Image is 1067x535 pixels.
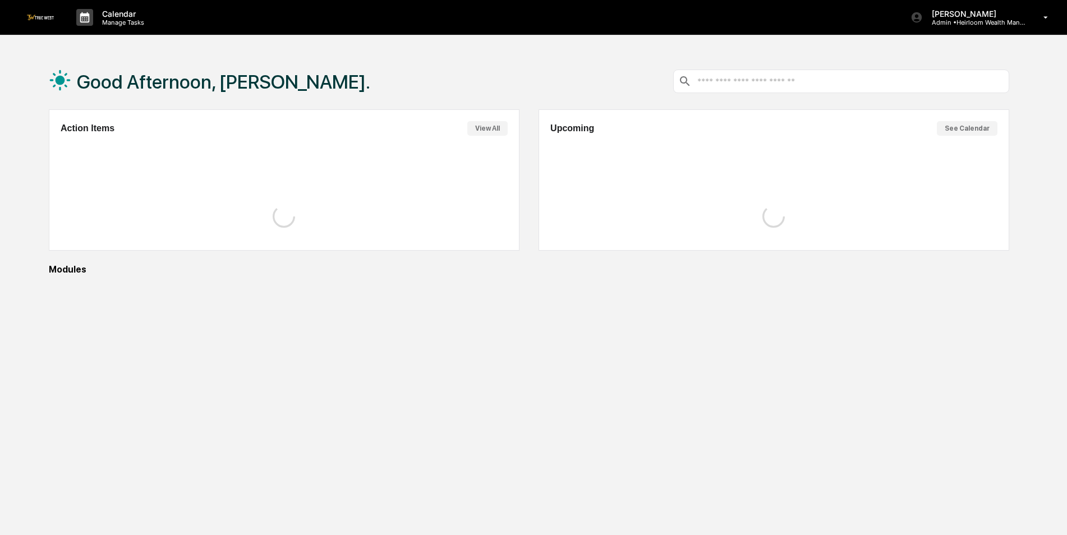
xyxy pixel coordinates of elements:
img: logo [27,15,54,20]
p: Calendar [93,9,150,19]
p: [PERSON_NAME] [923,9,1027,19]
h2: Action Items [61,123,114,133]
button: See Calendar [937,121,997,136]
p: Manage Tasks [93,19,150,26]
div: Modules [49,264,1009,275]
button: View All [467,121,508,136]
h2: Upcoming [550,123,594,133]
p: Admin • Heirloom Wealth Management [923,19,1027,26]
h1: Good Afternoon, [PERSON_NAME]. [77,71,370,93]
